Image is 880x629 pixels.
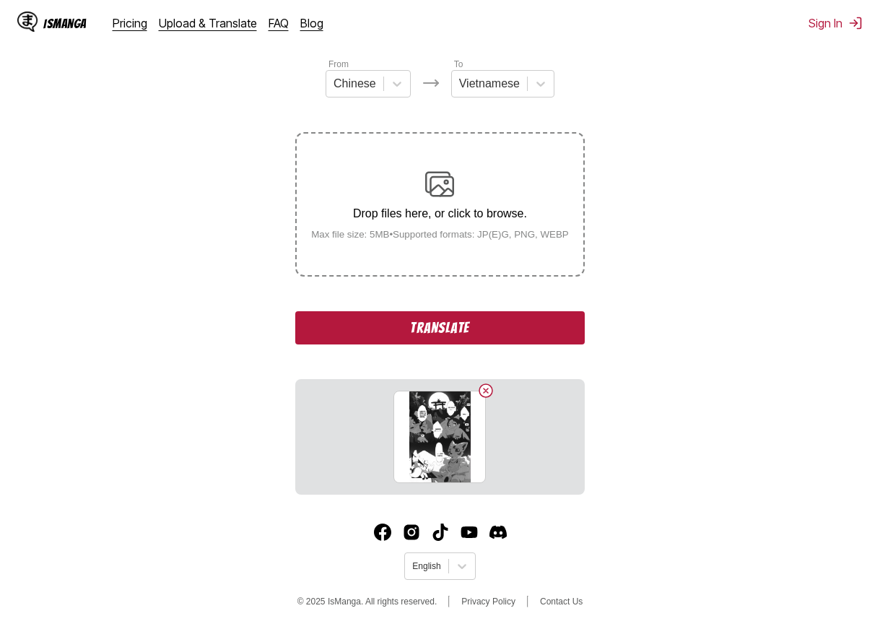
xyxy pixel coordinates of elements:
a: Blog [300,16,323,30]
span: © 2025 IsManga. All rights reserved. [297,597,437,607]
a: Instagram [403,524,420,541]
a: Pricing [113,16,147,30]
input: Select language [412,561,414,571]
a: FAQ [269,16,289,30]
button: Delete image [477,382,495,399]
a: Facebook [374,524,391,541]
button: Sign In [809,16,863,30]
img: IsManga YouTube [461,524,478,541]
small: Max file size: 5MB • Supported formats: JP(E)G, PNG, WEBP [300,229,580,240]
img: Sign out [848,16,863,30]
a: Privacy Policy [461,597,515,607]
button: Translate [295,311,584,344]
img: IsManga Logo [17,12,38,32]
img: IsManga Facebook [374,524,391,541]
a: TikTok [432,524,449,541]
img: IsManga TikTok [432,524,449,541]
a: Upload & Translate [159,16,257,30]
img: IsManga Discord [489,524,507,541]
a: Discord [489,524,507,541]
label: From [328,59,349,69]
a: Contact Us [540,597,583,607]
div: IsManga [43,17,87,30]
p: Drop files here, or click to browse. [300,207,580,220]
a: Youtube [461,524,478,541]
a: IsManga LogoIsManga [17,12,113,35]
img: IsManga Instagram [403,524,420,541]
label: To [454,59,463,69]
img: Languages icon [422,74,440,92]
